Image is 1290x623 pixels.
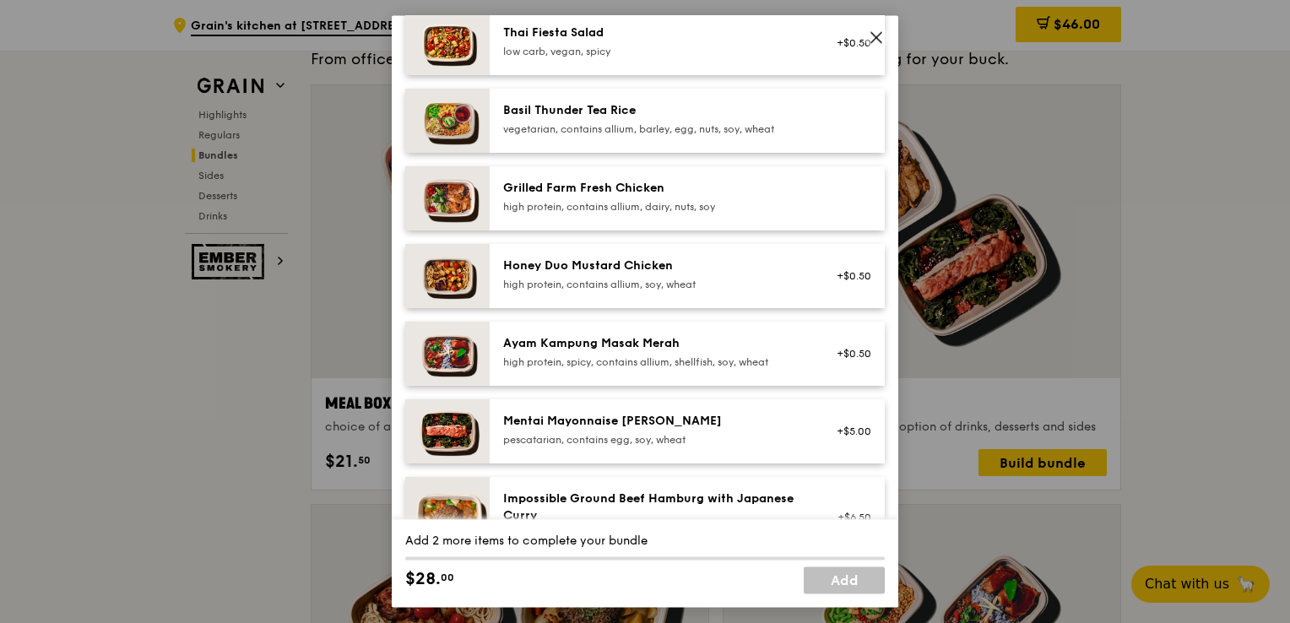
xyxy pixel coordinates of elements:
img: daily_normal_HORZ-Grilled-Farm-Fresh-Chicken.jpg [405,166,490,230]
div: +$6.50 [827,511,871,524]
img: daily_normal_Thai_Fiesta_Salad__Horizontal_.jpg [405,11,490,75]
img: daily_normal_Ayam_Kampung_Masak_Merah_Horizontal_.jpg [405,322,490,386]
img: daily_normal_Mentai-Mayonnaise-Aburi-Salmon-HORZ.jpg [405,399,490,463]
span: 00 [441,572,454,585]
div: Impossible Ground Beef Hamburg with Japanese Curry [503,490,806,524]
div: Thai Fiesta Salad [503,24,806,41]
div: Honey Duo Mustard Chicken [503,257,806,274]
div: high protein, contains allium, dairy, nuts, soy [503,200,806,214]
div: high protein, spicy, contains allium, shellfish, soy, wheat [503,355,806,369]
div: vegetarian, contains allium, barley, egg, nuts, soy, wheat [503,122,806,136]
div: +$0.50 [827,36,871,50]
div: +$5.00 [827,425,871,438]
div: +$0.50 [827,347,871,360]
img: daily_normal_HORZ-Impossible-Hamburg-With-Japanese-Curry.jpg [405,477,490,558]
img: daily_normal_HORZ-Basil-Thunder-Tea-Rice.jpg [405,89,490,153]
div: Grilled Farm Fresh Chicken [503,180,806,197]
div: Mentai Mayonnaise [PERSON_NAME] [503,413,806,430]
div: Basil Thunder Tea Rice [503,102,806,119]
a: Add [804,567,885,594]
img: daily_normal_Honey_Duo_Mustard_Chicken__Horizontal_.jpg [405,244,490,308]
span: $28. [405,567,441,593]
div: +$0.50 [827,269,871,283]
div: low carb, vegan, spicy [503,45,806,58]
div: Ayam Kampung Masak Merah [503,335,806,352]
div: pescatarian, contains egg, soy, wheat [503,433,806,447]
div: Add 2 more items to complete your bundle [405,534,885,550]
div: high protein, contains allium, soy, wheat [503,278,806,291]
